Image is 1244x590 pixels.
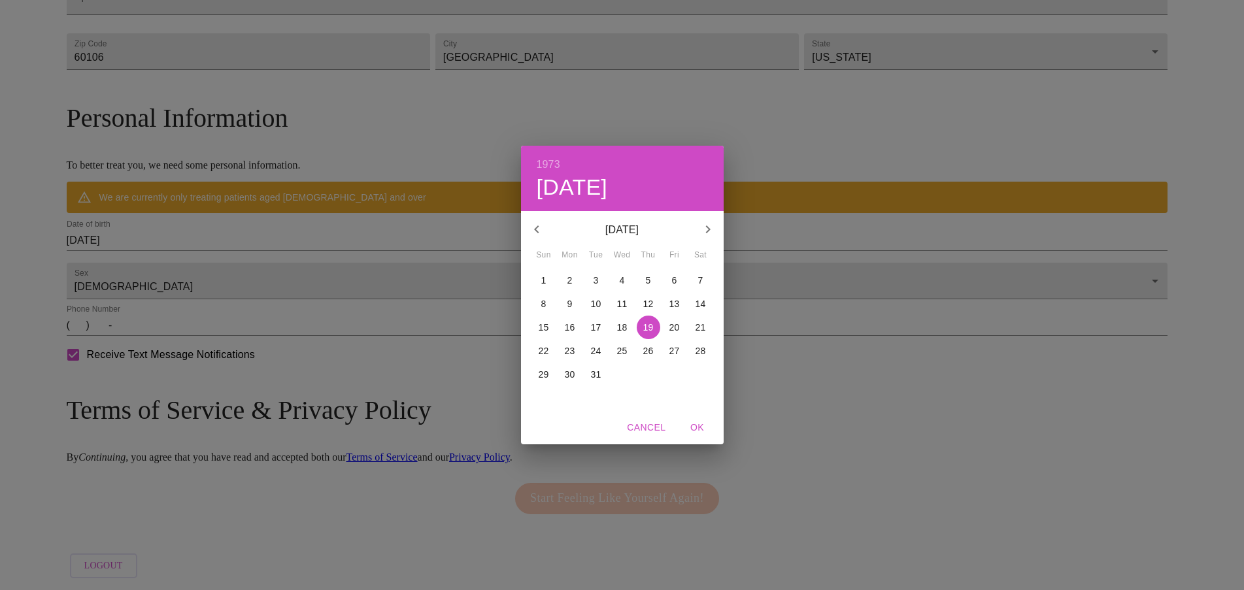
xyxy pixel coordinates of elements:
[646,274,651,287] p: 5
[558,249,582,262] span: Mon
[565,368,575,381] p: 30
[669,297,680,310] p: 13
[643,344,654,357] p: 26
[537,156,560,174] button: 1973
[611,316,634,339] button: 18
[565,344,575,357] p: 23
[689,316,713,339] button: 21
[541,297,546,310] p: 8
[696,344,706,357] p: 28
[584,363,608,386] button: 31
[689,292,713,316] button: 14
[689,269,713,292] button: 7
[532,292,556,316] button: 8
[584,249,608,262] span: Tue
[611,249,634,262] span: Wed
[584,269,608,292] button: 3
[689,249,713,262] span: Sat
[643,297,654,310] p: 12
[558,269,582,292] button: 2
[637,292,660,316] button: 12
[565,321,575,334] p: 16
[558,339,582,363] button: 23
[698,274,703,287] p: 7
[567,274,573,287] p: 2
[617,297,628,310] p: 11
[663,339,686,363] button: 27
[584,339,608,363] button: 24
[663,316,686,339] button: 20
[637,339,660,363] button: 26
[611,269,634,292] button: 4
[584,292,608,316] button: 10
[611,339,634,363] button: 25
[537,174,608,201] button: [DATE]
[552,222,692,238] p: [DATE]
[567,297,573,310] p: 9
[591,297,601,310] p: 10
[622,416,671,440] button: Cancel
[591,321,601,334] p: 17
[539,321,549,334] p: 15
[663,269,686,292] button: 6
[532,363,556,386] button: 29
[643,321,654,334] p: 19
[617,344,628,357] p: 25
[541,274,546,287] p: 1
[677,416,718,440] button: OK
[611,292,634,316] button: 11
[637,249,660,262] span: Thu
[696,297,706,310] p: 14
[591,368,601,381] p: 31
[532,269,556,292] button: 1
[663,292,686,316] button: 13
[532,249,556,262] span: Sun
[558,363,582,386] button: 30
[539,344,549,357] p: 22
[682,419,713,436] span: OK
[689,339,713,363] button: 28
[620,274,625,287] p: 4
[669,321,680,334] p: 20
[558,292,582,316] button: 9
[532,339,556,363] button: 22
[663,249,686,262] span: Fri
[637,269,660,292] button: 5
[696,321,706,334] p: 21
[591,344,601,357] p: 24
[558,316,582,339] button: 16
[532,316,556,339] button: 15
[672,274,677,287] p: 6
[627,419,665,436] span: Cancel
[584,316,608,339] button: 17
[669,344,680,357] p: 27
[637,316,660,339] button: 19
[539,368,549,381] p: 29
[594,274,599,287] p: 3
[617,321,628,334] p: 18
